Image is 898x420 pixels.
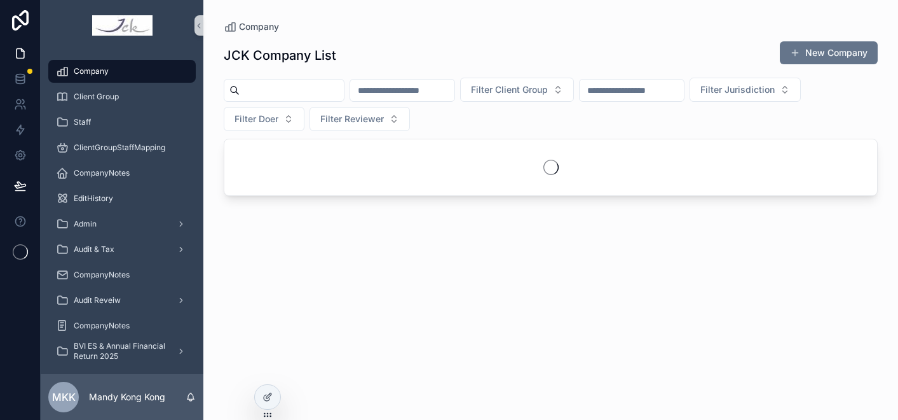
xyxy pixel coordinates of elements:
span: Filter Client Group [471,83,548,96]
span: Staff [74,117,91,127]
a: Client Group [48,85,196,108]
span: Audit & Tax [74,244,114,255]
button: Select Button [460,78,574,102]
a: Company [48,60,196,83]
a: Audit Reveiw [48,289,196,312]
a: Staff [48,111,196,134]
h1: JCK Company List [224,46,336,64]
button: Select Button [224,107,304,131]
span: Filter Reviewer [320,113,384,125]
span: Company [239,20,279,33]
a: BVI ES & Annual Financial Return 2025 [48,340,196,363]
img: App logo [92,15,153,36]
span: CompanyNotes [74,168,130,178]
a: CompanyNotes [48,263,196,286]
a: Audit & Tax [48,238,196,261]
span: ClientGroupStaffMapping [74,143,165,153]
button: New Company [780,41,878,64]
span: CompanyNotes [74,270,130,280]
button: Select Button [310,107,410,131]
span: Admin [74,219,97,229]
span: Filter Jurisdiction [700,83,775,96]
a: Company [224,20,279,33]
p: Mandy Kong Kong [89,391,165,403]
a: Admin [48,213,196,235]
span: Company [74,66,109,76]
span: MKK [52,389,76,405]
span: BVI ES & Annual Financial Return 2025 [74,341,167,361]
a: CompanyNotes [48,162,196,185]
span: Client Group [74,92,119,102]
span: Audit Reveiw [74,295,121,305]
span: EditHistory [74,193,113,204]
a: ClientGroupStaffMapping [48,136,196,159]
a: CompanyNotes [48,314,196,337]
div: scrollable content [41,51,203,374]
span: Filter Doer [235,113,278,125]
a: EditHistory [48,187,196,210]
button: Select Button [690,78,801,102]
span: CompanyNotes [74,321,130,331]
